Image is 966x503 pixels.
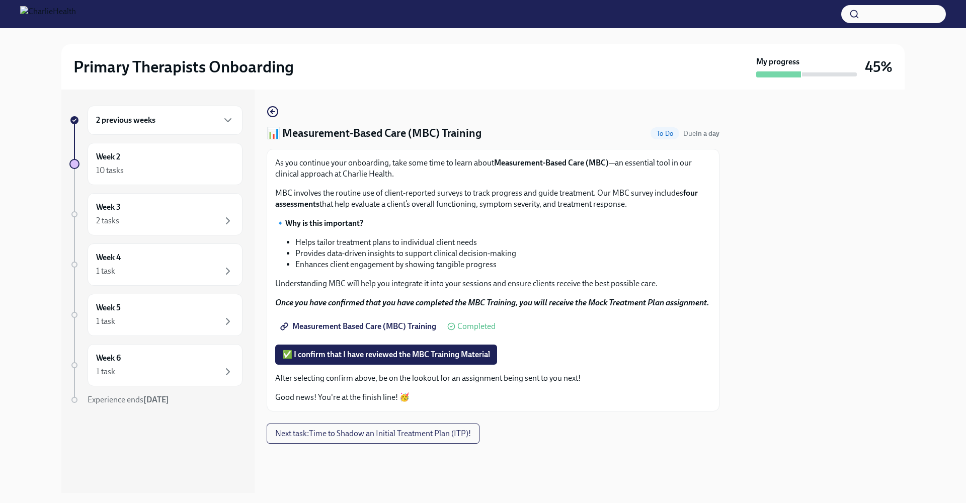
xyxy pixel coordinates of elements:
div: 10 tasks [96,165,124,176]
div: 1 task [96,316,115,327]
p: After selecting confirm above, be on the lookout for an assignment being sent to you next! [275,373,711,384]
li: Helps tailor treatment plans to individual client needs [295,237,711,248]
strong: Once you have confirmed that you have completed the MBC Training, you will receive the Mock Treat... [275,298,709,307]
strong: Why is this important? [285,218,363,228]
li: Provides data-driven insights to support clinical decision-making [295,248,711,259]
div: 1 task [96,266,115,277]
strong: My progress [756,56,799,67]
h4: 📊 Measurement-Based Care (MBC) Training [267,126,481,141]
span: To Do [651,130,679,137]
p: As you continue your onboarding, take some time to learn about —an essential tool in our clinical... [275,157,711,180]
span: Completed [457,322,496,330]
strong: [DATE] [143,395,169,404]
button: ✅ I confirm that I have reviewed the MBC Training Material [275,345,497,365]
h6: Week 2 [96,151,120,162]
button: Next task:Time to Shadow an Initial Treatment Plan (ITP)! [267,424,479,444]
p: Understanding MBC will help you integrate it into your sessions and ensure clients receive the be... [275,278,711,289]
strong: Measurement-Based Care (MBC) [494,158,609,167]
p: Good news! You're at the finish line! 🥳 [275,392,711,403]
p: MBC involves the routine use of client-reported surveys to track progress and guide treatment. Ou... [275,188,711,210]
img: CharlieHealth [20,6,76,22]
a: Week 32 tasks [69,193,243,235]
h6: 2 previous weeks [96,115,155,126]
span: Due [683,129,719,138]
h2: Primary Therapists Onboarding [73,57,294,77]
span: Experience ends [88,395,169,404]
p: 🔹 [275,218,711,229]
strong: in a day [696,129,719,138]
h6: Week 6 [96,353,121,364]
a: Measurement Based Care (MBC) Training [275,316,443,337]
span: August 13th, 2025 09:00 [683,129,719,138]
div: 2 tasks [96,215,119,226]
span: Next task : Time to Shadow an Initial Treatment Plan (ITP)! [275,429,471,439]
div: 2 previous weeks [88,106,243,135]
h6: Week 5 [96,302,121,313]
h6: Week 3 [96,202,121,213]
span: ✅ I confirm that I have reviewed the MBC Training Material [282,350,490,360]
a: Week 41 task [69,243,243,286]
span: Measurement Based Care (MBC) Training [282,321,436,331]
li: Enhances client engagement by showing tangible progress [295,259,711,270]
a: Week 210 tasks [69,143,243,185]
a: Week 61 task [69,344,243,386]
div: 1 task [96,366,115,377]
h3: 45% [865,58,893,76]
a: Week 51 task [69,294,243,336]
h6: Week 4 [96,252,121,263]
